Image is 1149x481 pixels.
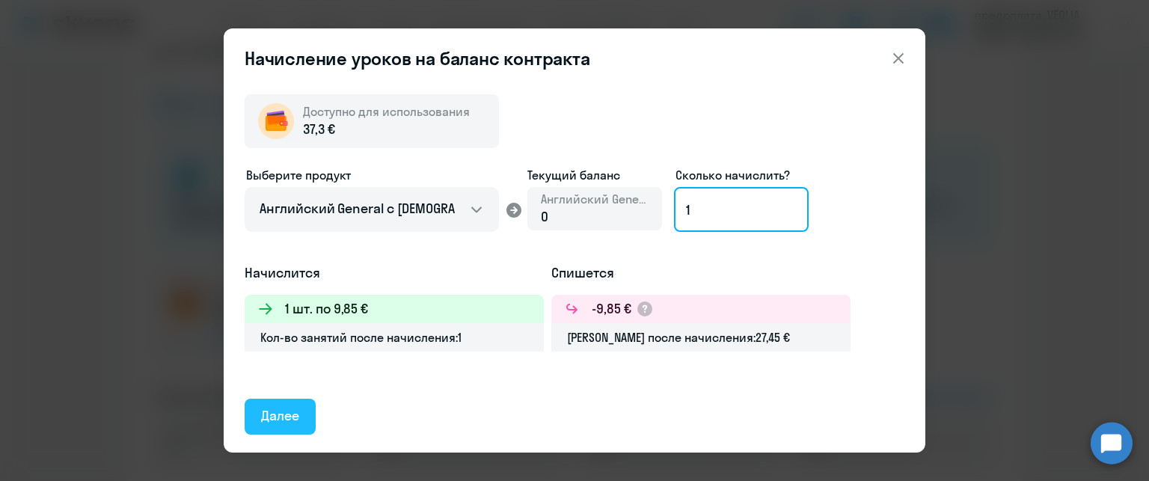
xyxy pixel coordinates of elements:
span: Текущий баланс [527,166,662,184]
span: Доступно для использования [303,104,470,119]
header: Начисление уроков на баланс контракта [224,46,925,70]
span: Выберите продукт [246,168,351,183]
span: Английский General [541,191,649,207]
h3: 1 шт. по 9,85 € [285,299,368,319]
div: [PERSON_NAME] после начисления: 27,45 € [551,323,851,352]
div: Далее [261,406,299,426]
h3: -9,85 € [592,299,631,319]
div: Кол-во занятий после начисления: 1 [245,323,544,352]
span: 0 [541,208,548,225]
button: Далее [245,399,316,435]
img: wallet-circle.png [258,103,294,139]
span: 37,3 € [303,120,335,139]
h5: Начислится [245,263,544,283]
h5: Спишется [551,263,851,283]
span: Сколько начислить? [675,168,790,183]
